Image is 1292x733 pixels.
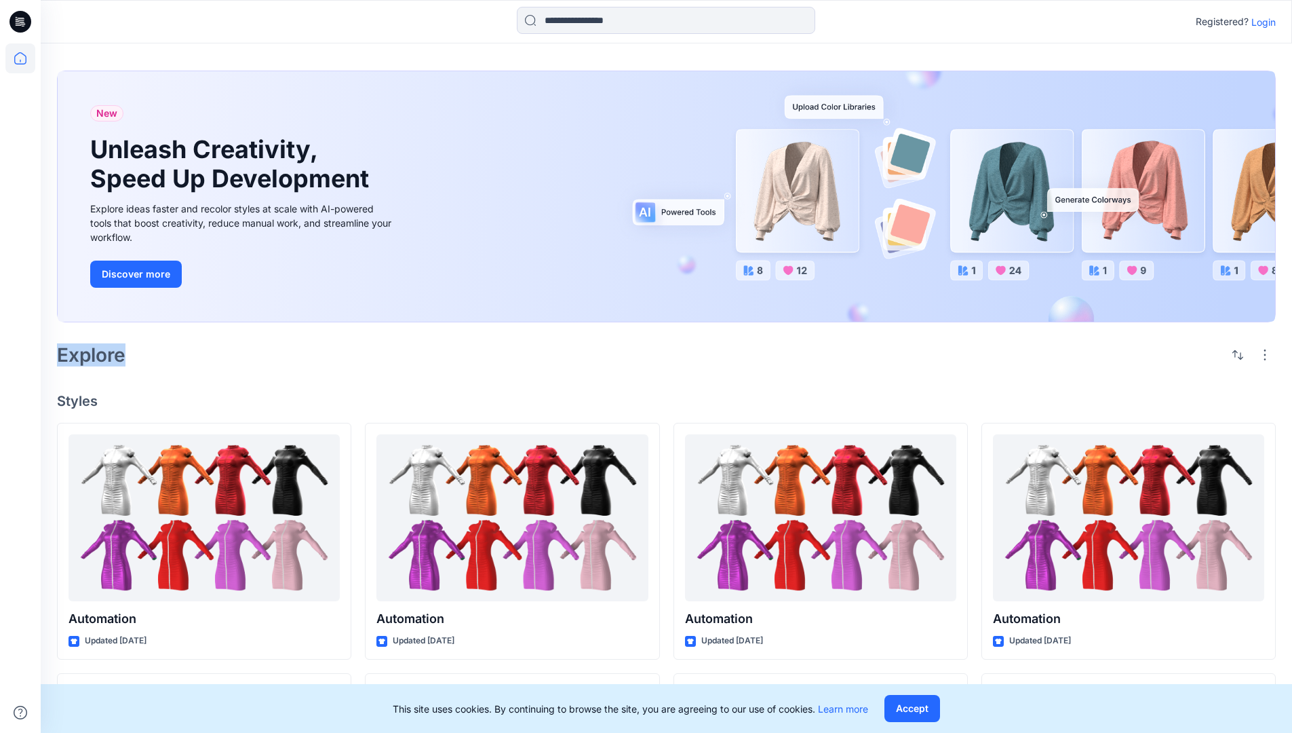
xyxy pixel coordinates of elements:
[1196,14,1249,30] p: Registered?
[68,434,340,602] a: Automation
[376,434,648,602] a: Automation
[376,609,648,628] p: Automation
[90,261,182,288] button: Discover more
[57,393,1276,409] h4: Styles
[993,609,1264,628] p: Automation
[993,434,1264,602] a: Automation
[884,695,940,722] button: Accept
[57,344,125,366] h2: Explore
[685,609,956,628] p: Automation
[90,135,375,193] h1: Unleash Creativity, Speed Up Development
[393,634,454,648] p: Updated [DATE]
[818,703,868,715] a: Learn more
[393,702,868,716] p: This site uses cookies. By continuing to browse the site, you are agreeing to our use of cookies.
[90,202,395,244] div: Explore ideas faster and recolor styles at scale with AI-powered tools that boost creativity, red...
[1009,634,1071,648] p: Updated [DATE]
[68,609,340,628] p: Automation
[96,105,117,121] span: New
[1251,15,1276,29] p: Login
[85,634,146,648] p: Updated [DATE]
[685,434,956,602] a: Automation
[90,261,395,288] a: Discover more
[701,634,763,648] p: Updated [DATE]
